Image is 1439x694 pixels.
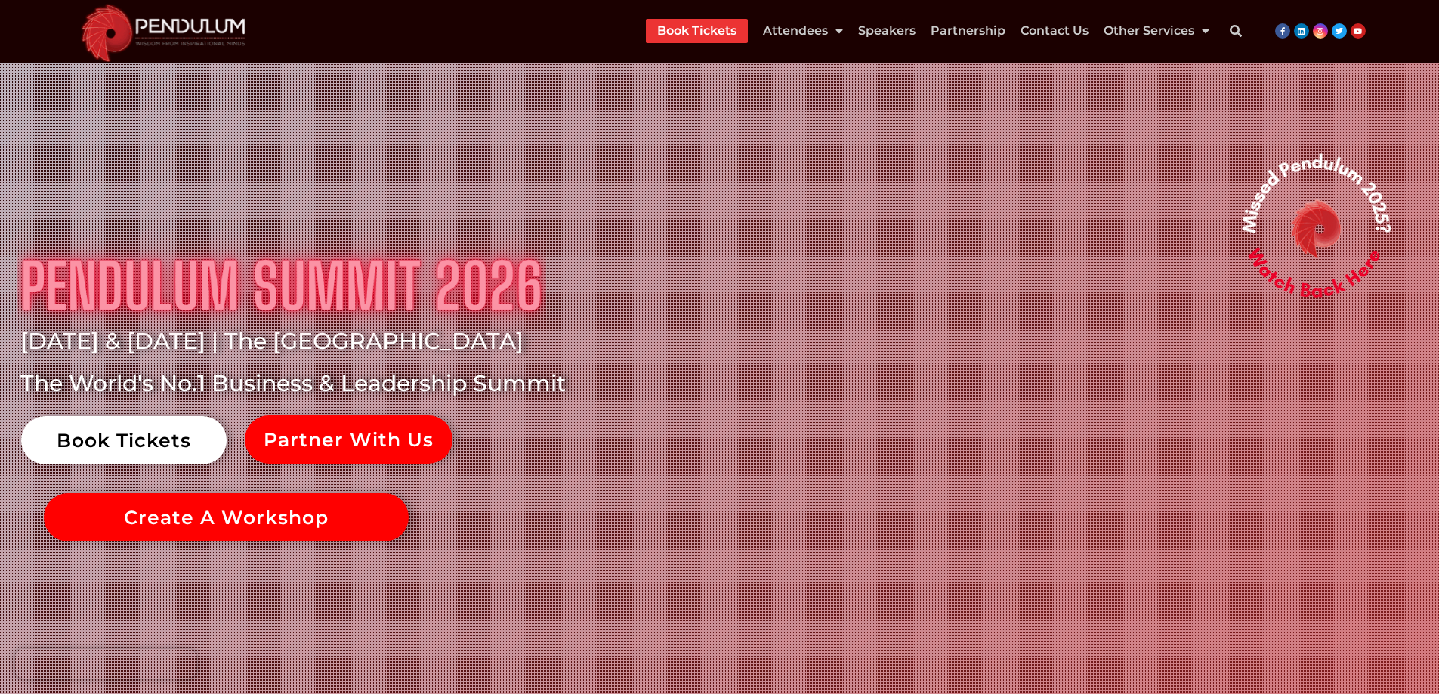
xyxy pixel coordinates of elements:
nav: Menu [646,19,1209,43]
a: Other Services [1104,19,1209,43]
a: Book Tickets [21,416,227,464]
rs-layer: The World's No.1 Business & Leadership Summit [20,366,572,402]
a: Partner With Us [245,415,452,464]
a: Create A Workshop [44,493,409,541]
a: Partnership [931,19,1005,43]
a: Attendees [763,19,843,43]
div: Search [1221,16,1251,46]
a: Speakers [858,19,916,43]
a: Contact Us [1021,19,1089,43]
a: Book Tickets [657,19,736,43]
iframe: Brevo live chat [15,649,196,679]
